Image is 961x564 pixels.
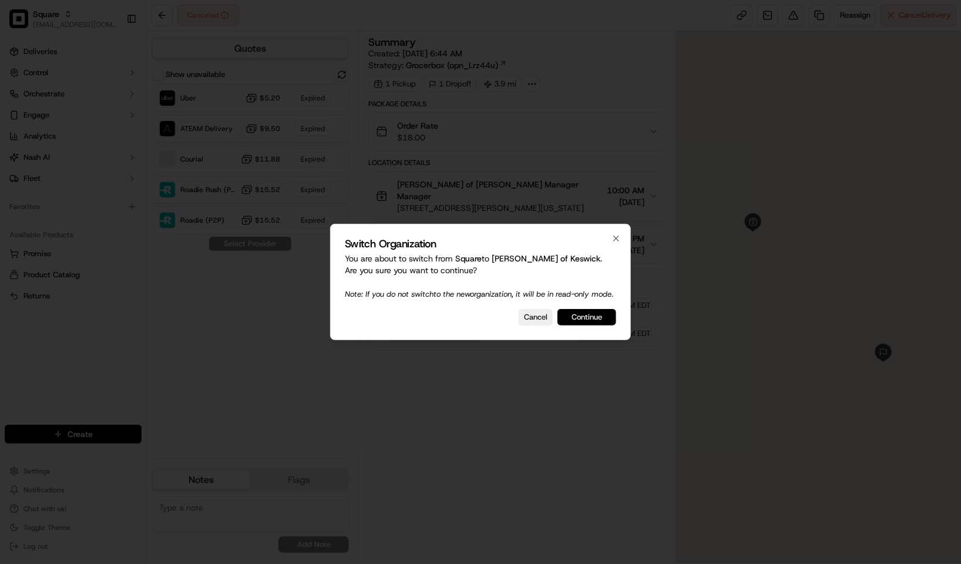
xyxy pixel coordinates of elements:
[492,253,600,264] span: [PERSON_NAME] of Keswick
[345,289,613,299] span: Note: If you do not switch to the new organization, it will be in read-only mode.
[519,309,553,325] button: Cancel
[455,253,482,264] span: Square
[345,253,616,300] p: You are about to switch from to . Are you sure you want to continue?
[557,309,616,325] button: Continue
[345,239,616,249] h2: Switch Organization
